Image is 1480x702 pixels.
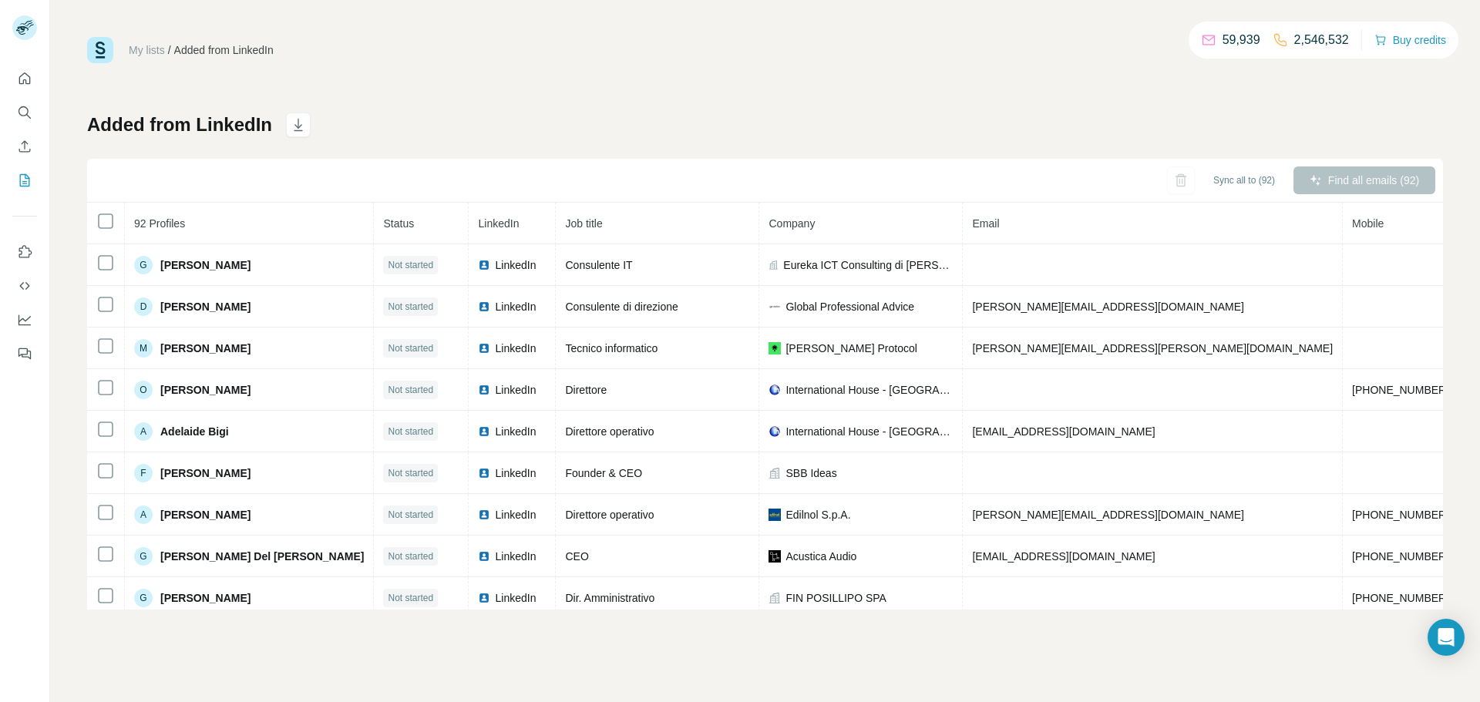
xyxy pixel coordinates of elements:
[1202,169,1286,192] button: Sync all to (92)
[388,341,433,355] span: Not started
[769,550,781,563] img: company-logo
[160,590,251,606] span: [PERSON_NAME]
[134,506,153,524] div: A
[769,301,781,313] img: company-logo
[134,589,153,607] div: G
[12,340,37,368] button: Feedback
[785,341,917,356] span: [PERSON_NAME] Protocol
[495,590,536,606] span: LinkedIn
[972,509,1243,521] span: [PERSON_NAME][EMAIL_ADDRESS][DOMAIN_NAME]
[565,425,654,438] span: Direttore operativo
[1213,173,1275,187] span: Sync all to (92)
[769,384,781,396] img: company-logo
[565,342,658,354] span: Tecnico informatico
[478,301,490,313] img: LinkedIn logo
[785,549,856,564] span: Acustica Audio
[134,381,153,399] div: O
[134,547,153,566] div: G
[495,424,536,439] span: LinkedIn
[783,257,953,273] span: Eureka ICT Consulting di [PERSON_NAME]
[478,342,490,354] img: LinkedIn logo
[388,425,433,438] span: Not started
[495,341,536,356] span: LinkedIn
[160,549,364,564] span: [PERSON_NAME] Del [PERSON_NAME]
[785,424,953,439] span: International House - [GEOGRAPHIC_DATA]
[495,507,536,522] span: LinkedIn
[495,549,536,564] span: LinkedIn
[495,257,536,273] span: LinkedIn
[1352,217,1384,230] span: Mobile
[160,257,251,273] span: [PERSON_NAME]
[1374,29,1446,51] button: Buy credits
[785,382,953,398] span: International House - [GEOGRAPHIC_DATA]
[785,590,886,606] span: FIN POSILLIPO SPA
[160,299,251,314] span: [PERSON_NAME]
[388,383,433,397] span: Not started
[478,259,490,271] img: LinkedIn logo
[565,550,588,563] span: CEO
[129,44,165,56] a: My lists
[565,384,607,396] span: Direttore
[1294,31,1349,49] p: 2,546,532
[134,464,153,482] div: F
[565,217,602,230] span: Job title
[388,466,433,480] span: Not started
[785,299,914,314] span: Global Professional Advice
[134,422,153,441] div: A
[769,217,815,230] span: Company
[785,465,836,481] span: SBB Ideas
[565,509,654,521] span: Direttore operativo
[972,425,1155,438] span: [EMAIL_ADDRESS][DOMAIN_NAME]
[495,299,536,314] span: LinkedIn
[383,217,414,230] span: Status
[168,42,171,58] li: /
[87,113,272,137] h1: Added from LinkedIn
[134,256,153,274] div: G
[1428,619,1465,656] div: Open Intercom Messenger
[134,339,153,358] div: M
[478,425,490,438] img: LinkedIn logo
[495,382,536,398] span: LinkedIn
[1352,550,1449,563] span: [PHONE_NUMBER]
[12,65,37,92] button: Quick start
[478,384,490,396] img: LinkedIn logo
[565,592,654,604] span: Dir. Amministrativo
[972,342,1333,354] span: [PERSON_NAME][EMAIL_ADDRESS][PERSON_NAME][DOMAIN_NAME]
[972,301,1243,313] span: [PERSON_NAME][EMAIL_ADDRESS][DOMAIN_NAME]
[769,342,781,354] img: company-logo
[565,467,642,479] span: Founder & CEO
[134,297,153,316] div: D
[388,300,433,314] span: Not started
[160,382,251,398] span: [PERSON_NAME]
[478,467,490,479] img: LinkedIn logo
[388,549,433,563] span: Not started
[12,166,37,194] button: My lists
[12,238,37,266] button: Use Surfe on LinkedIn
[160,424,229,439] span: Adelaide Bigi
[12,306,37,334] button: Dashboard
[388,258,433,272] span: Not started
[565,259,632,271] span: Consulente IT
[12,272,37,300] button: Use Surfe API
[565,301,678,313] span: Consulente di direzione
[478,550,490,563] img: LinkedIn logo
[478,217,519,230] span: LinkedIn
[174,42,274,58] div: Added from LinkedIn
[1352,384,1449,396] span: [PHONE_NUMBER]
[134,217,185,230] span: 92 Profiles
[972,550,1155,563] span: [EMAIL_ADDRESS][DOMAIN_NAME]
[478,509,490,521] img: LinkedIn logo
[769,509,781,521] img: company-logo
[1352,509,1449,521] span: [PHONE_NUMBER]
[1352,592,1449,604] span: [PHONE_NUMBER]
[12,99,37,126] button: Search
[388,508,433,522] span: Not started
[1223,31,1260,49] p: 59,939
[785,507,850,522] span: Edilnol S.p.A.
[972,217,999,230] span: Email
[160,465,251,481] span: [PERSON_NAME]
[478,592,490,604] img: LinkedIn logo
[12,133,37,160] button: Enrich CSV
[160,507,251,522] span: [PERSON_NAME]
[388,591,433,605] span: Not started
